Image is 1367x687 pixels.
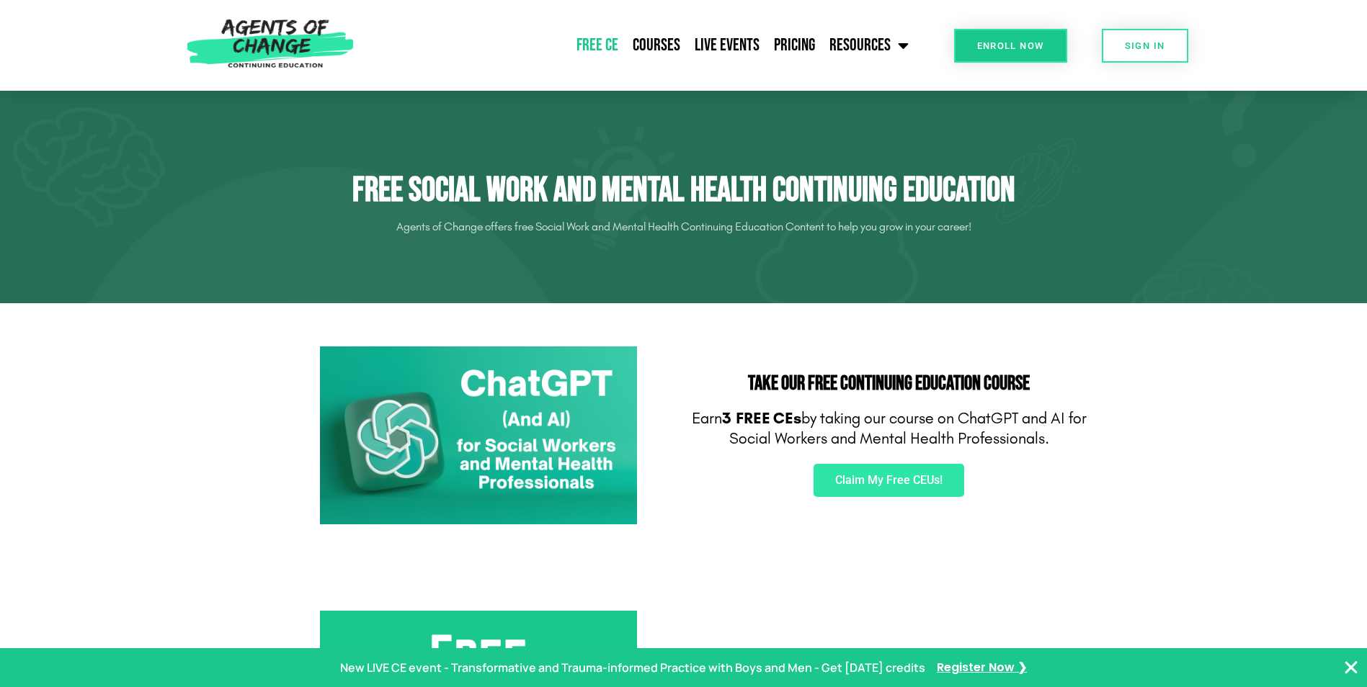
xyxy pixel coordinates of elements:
[687,27,767,63] a: Live Events
[280,170,1087,212] h1: Free Social Work and Mental Health Continuing Education
[691,374,1087,394] h2: Take Our FREE Continuing Education Course
[814,464,964,497] a: Claim My Free CEUs!
[835,475,943,486] span: Claim My Free CEUs!
[822,27,916,63] a: Resources
[340,657,925,678] p: New LIVE CE event - Transformative and Trauma-informed Practice with Boys and Men - Get [DATE] cr...
[722,409,801,428] b: 3 FREE CEs
[767,27,822,63] a: Pricing
[954,29,1067,63] a: Enroll Now
[691,408,1087,449] p: Earn by taking our course on ChatGPT and AI for Social Workers and Mental Health Professionals.
[1102,29,1188,63] a: SIGN IN
[280,215,1087,238] p: Agents of Change offers free Social Work and Mental Health Continuing Education Content to help y...
[977,41,1044,50] span: Enroll Now
[361,27,916,63] nav: Menu
[569,27,625,63] a: Free CE
[1125,41,1165,50] span: SIGN IN
[1342,659,1360,676] button: Close Banner
[625,27,687,63] a: Courses
[937,657,1027,678] a: Register Now ❯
